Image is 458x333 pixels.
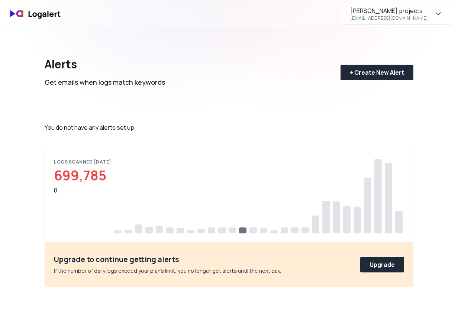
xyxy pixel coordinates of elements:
[370,260,395,269] div: Upgrade
[350,15,428,21] div: [EMAIL_ADDRESS][DOMAIN_NAME]
[45,58,165,71] div: Alerts
[6,5,65,23] img: logo
[341,65,413,80] button: + Create New Alert
[45,77,165,87] div: Get emails when logs match keywords
[341,3,452,25] button: [PERSON_NAME] projects[EMAIL_ADDRESS][DOMAIN_NAME]
[45,123,413,132] p: You do not have any alerts set up.
[350,6,423,15] div: [PERSON_NAME] projects
[54,168,111,183] div: 699,785
[350,68,404,77] div: + Create New Alert
[54,267,281,274] span: If the number of daily logs exceed your plan's limit, you no longer get alerts until the next day.
[54,159,111,233] div: 0
[360,257,404,272] button: Upgrade
[54,159,111,165] div: Logs scanned [DATE]
[54,254,179,265] span: Upgrade to continue getting alerts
